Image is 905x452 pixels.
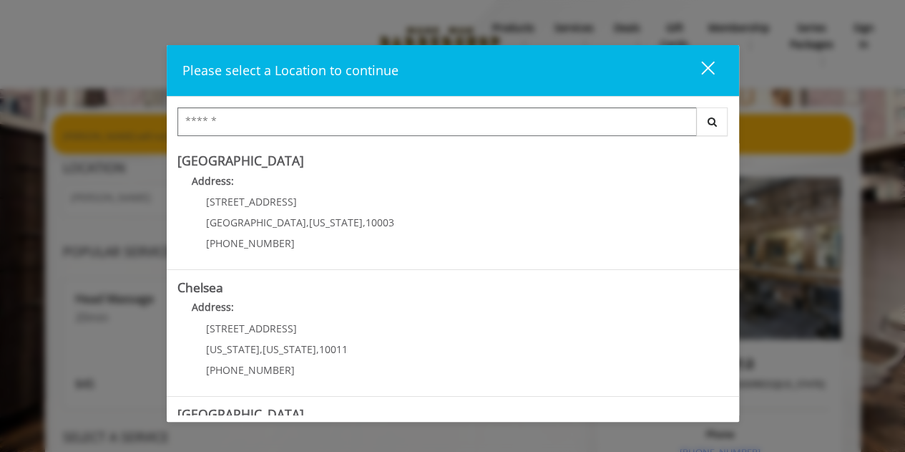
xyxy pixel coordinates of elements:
b: Chelsea [177,279,223,296]
span: [PHONE_NUMBER] [206,363,295,377]
span: , [306,216,309,229]
b: Address: [192,300,234,314]
span: [STREET_ADDRESS] [206,195,297,208]
span: [US_STATE] [263,342,316,356]
b: Address: [192,174,234,188]
div: close dialog [685,60,713,82]
span: [PHONE_NUMBER] [206,236,295,250]
span: Please select a Location to continue [182,62,398,79]
span: [STREET_ADDRESS] [206,322,297,335]
div: Center Select [177,107,728,143]
span: [GEOGRAPHIC_DATA] [206,216,306,229]
input: Search Center [177,107,697,136]
span: , [363,216,366,229]
span: , [260,342,263,356]
b: [GEOGRAPHIC_DATA] [177,152,304,169]
span: 10003 [366,216,394,229]
b: [GEOGRAPHIC_DATA] [177,405,304,423]
span: [US_STATE] [309,216,363,229]
button: close dialog [675,56,723,85]
span: , [316,342,319,356]
span: 10011 [319,342,348,356]
span: [US_STATE] [206,342,260,356]
i: Search button [704,117,720,127]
